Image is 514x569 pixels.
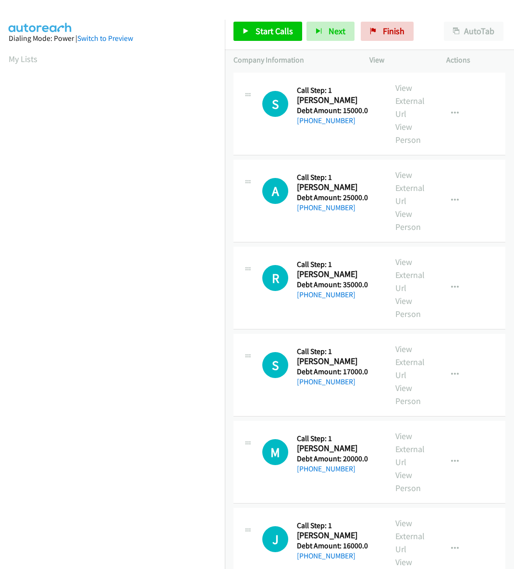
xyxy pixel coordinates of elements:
[297,551,355,560] a: [PHONE_NUMBER]
[256,25,293,37] span: Start Calls
[446,54,506,66] p: Actions
[297,347,369,356] h5: Call Step: 1
[297,86,369,95] h5: Call Step: 1
[262,352,288,378] div: The call is yet to be attempted
[395,295,421,319] a: View Person
[395,469,421,493] a: View Person
[297,193,369,202] h5: Debt Amount: 25000.0
[383,25,404,37] span: Finish
[297,443,369,454] h2: [PERSON_NAME]
[395,430,425,468] a: View External Url
[297,95,369,106] h2: [PERSON_NAME]
[262,178,288,204] h1: A
[297,454,369,464] h5: Debt Amount: 20000.0
[297,290,355,299] a: [PHONE_NUMBER]
[369,54,429,66] p: View
[329,25,345,37] span: Next
[395,382,421,406] a: View Person
[297,116,355,125] a: [PHONE_NUMBER]
[233,54,352,66] p: Company Information
[306,22,355,41] button: Next
[77,34,133,43] a: Switch to Preview
[297,464,355,473] a: [PHONE_NUMBER]
[395,343,425,380] a: View External Url
[262,439,288,465] div: The call is yet to be attempted
[395,256,425,293] a: View External Url
[262,526,288,552] div: The call is yet to be attempted
[262,178,288,204] div: The call is yet to be attempted
[361,22,414,41] a: Finish
[262,265,288,291] h1: R
[297,356,369,367] h2: [PERSON_NAME]
[395,121,421,145] a: View Person
[395,208,421,232] a: View Person
[297,269,369,280] h2: [PERSON_NAME]
[297,541,369,551] h5: Debt Amount: 16000.0
[262,91,288,117] h1: S
[262,526,288,552] h1: J
[262,439,288,465] h1: M
[297,106,369,115] h5: Debt Amount: 15000.0
[395,518,425,555] a: View External Url
[262,352,288,378] h1: S
[297,173,369,182] h5: Call Step: 1
[262,265,288,291] div: The call is yet to be attempted
[297,367,369,377] h5: Debt Amount: 17000.0
[262,91,288,117] div: The call is yet to be attempted
[9,33,216,44] div: Dialing Mode: Power |
[297,521,369,531] h5: Call Step: 1
[395,169,425,206] a: View External Url
[395,82,425,119] a: View External Url
[9,74,225,531] iframe: Dialpad
[297,377,355,386] a: [PHONE_NUMBER]
[297,260,369,269] h5: Call Step: 1
[297,203,355,212] a: [PHONE_NUMBER]
[297,530,369,541] h2: [PERSON_NAME]
[444,22,503,41] button: AutoTab
[233,22,302,41] a: Start Calls
[9,53,37,64] a: My Lists
[297,434,369,443] h5: Call Step: 1
[297,280,369,290] h5: Debt Amount: 35000.0
[297,182,369,193] h2: [PERSON_NAME]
